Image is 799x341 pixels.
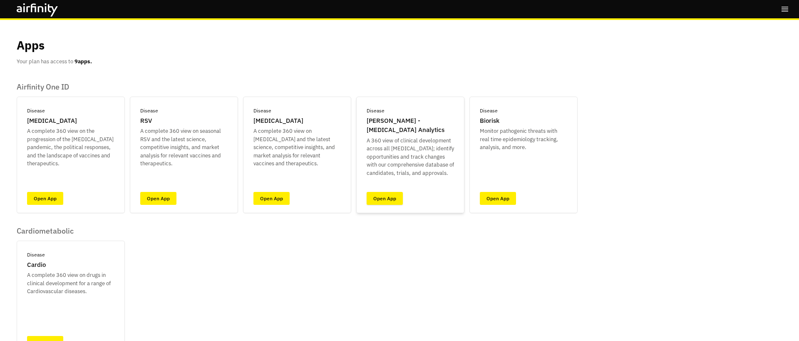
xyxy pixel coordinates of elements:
[367,137,454,177] p: A 360 view of clinical development across all [MEDICAL_DATA]; identify opportunities and track ch...
[27,116,77,126] p: [MEDICAL_DATA]
[140,192,176,205] a: Open App
[253,116,303,126] p: [MEDICAL_DATA]
[27,192,63,205] a: Open App
[27,127,114,168] p: A complete 360 view on the progression of the [MEDICAL_DATA] pandemic, the political responses, a...
[17,82,578,92] p: Airfinity One ID
[367,192,403,205] a: Open App
[253,127,341,168] p: A complete 360 view on [MEDICAL_DATA] and the latest science, competitive insights, and market an...
[27,251,45,259] p: Disease
[27,260,46,270] p: Cardio
[367,107,385,114] p: Disease
[480,116,499,126] p: Biorisk
[480,192,516,205] a: Open App
[253,107,271,114] p: Disease
[480,127,567,152] p: Monitor pathogenic threats with real time epidemiology tracking, analysis, and more.
[74,58,92,65] b: 9 apps.
[253,192,290,205] a: Open App
[27,107,45,114] p: Disease
[17,37,45,54] p: Apps
[17,227,125,236] p: Cardiometabolic
[27,271,114,296] p: A complete 360 view on drugs in clinical development for a range of Cardiovascular diseases.
[140,116,152,126] p: RSV
[480,107,498,114] p: Disease
[17,57,92,66] p: Your plan has access to
[367,116,454,135] p: [PERSON_NAME] - [MEDICAL_DATA] Analytics
[140,107,158,114] p: Disease
[140,127,228,168] p: A complete 360 view on seasonal RSV and the latest science, competitive insights, and market anal...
